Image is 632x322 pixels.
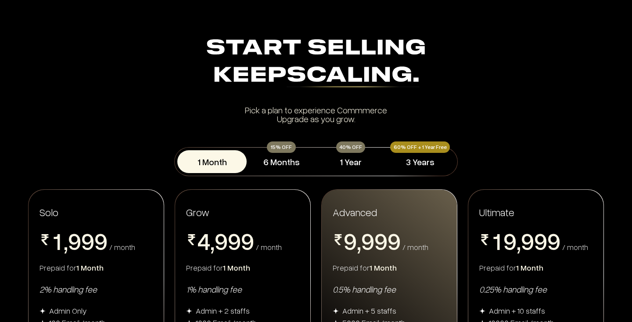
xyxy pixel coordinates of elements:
[49,305,87,316] div: Admin Only
[357,229,361,255] span: ,
[479,283,592,295] div: 0.25% handling fee
[479,234,490,245] img: pricing-rupee
[333,308,339,314] img: img
[228,229,241,253] span: 9
[562,243,588,251] div: / month
[186,283,299,295] div: 1% handling fee
[402,243,428,251] div: / month
[177,150,247,173] button: 1 Month
[256,243,282,251] div: / month
[374,229,388,253] span: 9
[489,305,545,316] div: Admin + 10 staffs
[223,263,250,272] span: 1 Month
[333,234,344,245] img: pricing-rupee
[361,229,374,253] span: 9
[186,206,209,218] span: Grow
[81,229,94,253] span: 9
[516,263,543,272] span: 1 Month
[32,35,600,90] div: Start Selling
[39,234,50,245] img: pricing-rupee
[342,305,396,316] div: Admin + 5 staffs
[547,229,560,253] span: 9
[370,263,397,272] span: 1 Month
[68,229,81,253] span: 9
[196,305,250,316] div: Admin + 2 staffs
[76,263,104,272] span: 1 Month
[186,308,192,314] img: img
[479,262,592,273] div: Prepaid for
[32,105,600,123] div: Pick a plan to experience Commmerce Upgrade as you grow.
[39,308,46,314] img: img
[50,253,64,276] span: 2
[109,243,135,251] div: / month
[186,234,197,245] img: pricing-rupee
[490,253,503,276] span: 2
[287,65,420,87] div: Scaling.
[316,150,385,173] button: 1 Year
[333,262,446,273] div: Prepaid for
[490,229,503,253] span: 1
[247,150,316,173] button: 6 Months
[32,62,600,90] div: Keep
[479,205,514,219] span: Ultimate
[39,206,58,218] span: Solo
[503,229,517,253] span: 9
[390,141,450,153] div: 60% OFF + 1 Year Free
[241,229,254,253] span: 9
[197,253,210,276] span: 5
[534,229,547,253] span: 9
[50,229,64,253] span: 1
[94,229,108,253] span: 9
[333,205,377,219] span: Advanced
[333,283,446,295] div: 0.5% handling fee
[210,229,215,255] span: ,
[215,229,228,253] span: 9
[388,229,401,253] span: 9
[267,141,296,153] div: 15% OFF
[517,229,521,255] span: ,
[479,308,485,314] img: img
[521,229,534,253] span: 9
[385,150,455,173] button: 3 Years
[344,229,357,253] span: 9
[186,262,299,273] div: Prepaid for
[39,262,153,273] div: Prepaid for
[39,283,153,295] div: 2% handling fee
[336,141,365,153] div: 40% OFF
[64,229,68,255] span: ,
[197,229,210,253] span: 4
